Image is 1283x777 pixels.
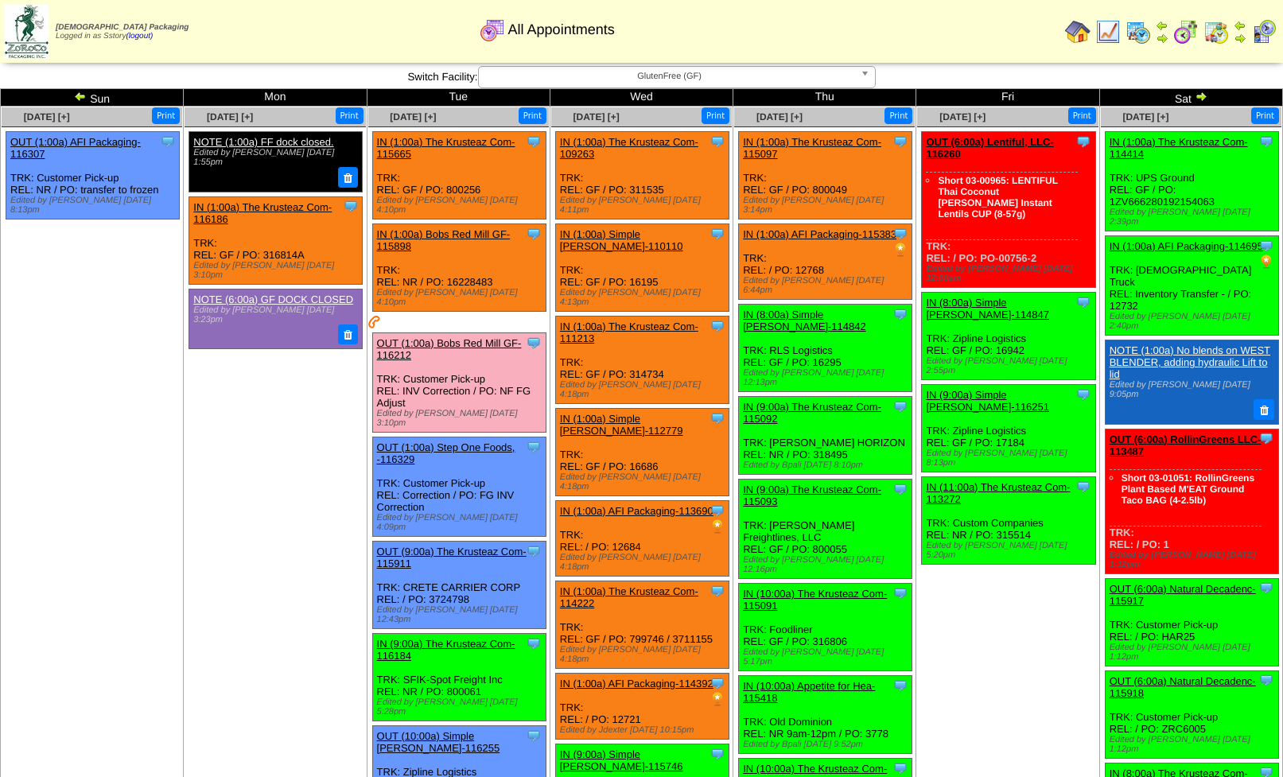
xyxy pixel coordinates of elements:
div: TRK: Foodliner REL: GF / PO: 316806 [739,584,912,671]
a: (logout) [126,32,153,41]
img: PO [892,242,908,258]
a: IN (10:00a) Appetite for Hea-115418 [743,680,875,704]
div: TRK: REL: GF / PO: 16195 [555,224,729,312]
img: calendarblend.gif [1173,19,1199,45]
a: IN (1:00a) The Krusteaz Com-109263 [560,136,698,160]
div: Edited by [PERSON_NAME] [DATE] 4:18pm [560,553,729,572]
img: Tooltip [1075,134,1091,150]
div: Edited by [PERSON_NAME] [DATE] 3:10pm [193,261,362,280]
div: Edited by [PERSON_NAME] [DATE] 2:55pm [926,356,1094,375]
a: IN (1:00a) The Krusteaz Com-115665 [377,136,515,160]
div: TRK: REL: GF / PO: 800256 [372,132,546,220]
img: Tooltip [526,226,542,242]
img: Tooltip [160,134,176,150]
td: Mon [184,89,367,107]
img: line_graph.gif [1095,19,1121,45]
span: All Appointments [508,21,615,38]
img: Tooltip [892,306,908,322]
img: calendarprod.gif [1126,19,1151,45]
a: [DATE] [+] [207,111,253,122]
a: NOTE (1:00a) No blends on WEST BLENDER, adding hydraulic Lift to lid [1110,344,1270,380]
img: Tooltip [1258,134,1274,150]
a: IN (1:00a) Simple [PERSON_NAME]-110110 [560,228,683,252]
img: arrowright.gif [1156,32,1168,45]
img: Tooltip [343,198,359,214]
a: IN (1:00a) AFI Packaging-114695 [1110,240,1263,252]
td: Sat [1099,89,1282,107]
div: Edited by [PERSON_NAME] [DATE] 4:18pm [560,645,729,664]
div: Edited by [PERSON_NAME] [DATE] 1:12pm [1110,735,1278,754]
a: IN (1:00a) AFI Packaging-114392 [560,678,713,690]
div: TRK: Old Dominion REL: NR 9am-12pm / PO: 3778 [739,676,912,754]
a: IN (1:00a) The Krusteaz Com-114222 [560,585,698,609]
img: Tooltip [710,746,725,762]
div: Edited by [PERSON_NAME] [DATE] 4:13pm [560,288,729,307]
span: Logged in as Sstory [56,23,189,41]
span: [DATE] [+] [939,111,986,122]
div: TRK: REL: GF / PO: 316814A [189,196,363,284]
img: Tooltip [710,226,725,242]
a: IN (1:00a) AFI Packaging-113690 [560,505,713,517]
img: Tooltip [892,678,908,693]
a: IN (1:00a) The Krusteaz Com-114414 [1110,136,1248,160]
span: GlutenFree (GF) [485,67,854,86]
button: Delete Note [338,324,359,345]
img: Tooltip [710,675,725,691]
div: Edited by [PERSON_NAME] [DATE] 4:18pm [560,380,729,399]
div: Edited by [PERSON_NAME] [DATE] 4:09pm [377,513,546,532]
span: [DATE] [+] [756,111,803,122]
div: TRK: Custom Companies REL: NR / PO: 315514 [922,477,1095,565]
img: Tooltip [526,134,542,150]
div: Edited by [PERSON_NAME] [DATE] 5:28pm [377,697,546,717]
img: calendarall.gif [480,17,505,42]
div: TRK: [PERSON_NAME] Freightlines, LLC REL: GF / PO: 800055 [739,480,912,579]
div: Edited by [PERSON_NAME] [DATE] 3:23pm [193,305,356,324]
div: Edited by [PERSON_NAME] [DATE] 3:14pm [743,196,912,215]
div: TRK: Zipline Logistics REL: GF / PO: 17184 [922,385,1095,472]
div: TRK: CRETE CARRIER CORP REL: / PO: 3724798 [372,542,546,629]
img: Tooltip [1075,479,1091,495]
div: TRK: RLS Logistics REL: GF / PO: 16295 [739,305,912,392]
a: IN (8:00a) Simple [PERSON_NAME]-114847 [926,297,1049,321]
img: Tooltip [892,585,908,601]
button: Print [702,107,729,124]
a: IN (10:00a) The Krusteaz Com-115091 [743,588,887,612]
div: TRK: [DEMOGRAPHIC_DATA] Truck REL: Inventory Transfer - / PO: 12732 [1105,236,1278,336]
img: Tooltip [892,760,908,776]
td: Sun [1,89,184,107]
div: Edited by Bpali [DATE] 9:52pm [743,740,912,749]
div: Edited by [PERSON_NAME] [DATE] 4:11pm [560,196,729,215]
img: Tooltip [710,410,725,426]
a: OUT (9:00a) The Krusteaz Com-115911 [377,546,527,569]
a: Short 03-01051: RollinGreens Plant Based M'EAT Ground Taco BAG (4-2.5lb) [1122,472,1254,506]
a: IN (9:00a) The Krusteaz Com-115092 [743,401,881,425]
td: Thu [733,89,916,107]
div: TRK: [PERSON_NAME] HORIZON REL: NR / PO: 318495 [739,397,912,475]
img: arrowleft.gif [1156,19,1168,32]
img: Tooltip [1258,430,1274,446]
a: IN (8:00a) Simple [PERSON_NAME]-114842 [743,309,866,332]
div: Edited by [PERSON_NAME] [DATE] 2:39pm [1110,208,1278,227]
div: Edited by [PERSON_NAME] [DATE] 4:10pm [377,288,546,307]
img: Tooltip [710,583,725,599]
span: [DEMOGRAPHIC_DATA] Packaging [56,23,189,32]
div: Edited by Bpali [DATE] 8:10pm [743,460,912,470]
div: TRK: REL: GF / PO: 799746 / 3711155 [555,581,729,669]
a: [DATE] [+] [24,111,70,122]
a: NOTE (6:00a) GF DOCK CLOSED [193,293,353,305]
a: OUT (6:00a) Lentiful, LLC-116260 [926,136,1053,160]
img: Tooltip [526,543,542,559]
div: TRK: REL: / PO: PO-00756-2 [922,132,1095,288]
img: Tooltip [710,503,725,519]
img: zoroco-logo-small.webp [5,5,49,58]
img: Tooltip [1075,294,1091,310]
div: TRK: REL: GF / PO: 311535 [555,132,729,220]
img: Tooltip [1258,672,1274,688]
div: Edited by [PERSON_NAME] [DATE] 4:10pm [377,196,546,215]
img: Tooltip [1258,238,1274,254]
a: OUT (1:00a) AFI Packaging-116307 [10,136,141,160]
img: Tooltip [892,226,908,242]
td: Fri [916,89,1099,107]
img: arrowright.gif [1234,32,1246,45]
